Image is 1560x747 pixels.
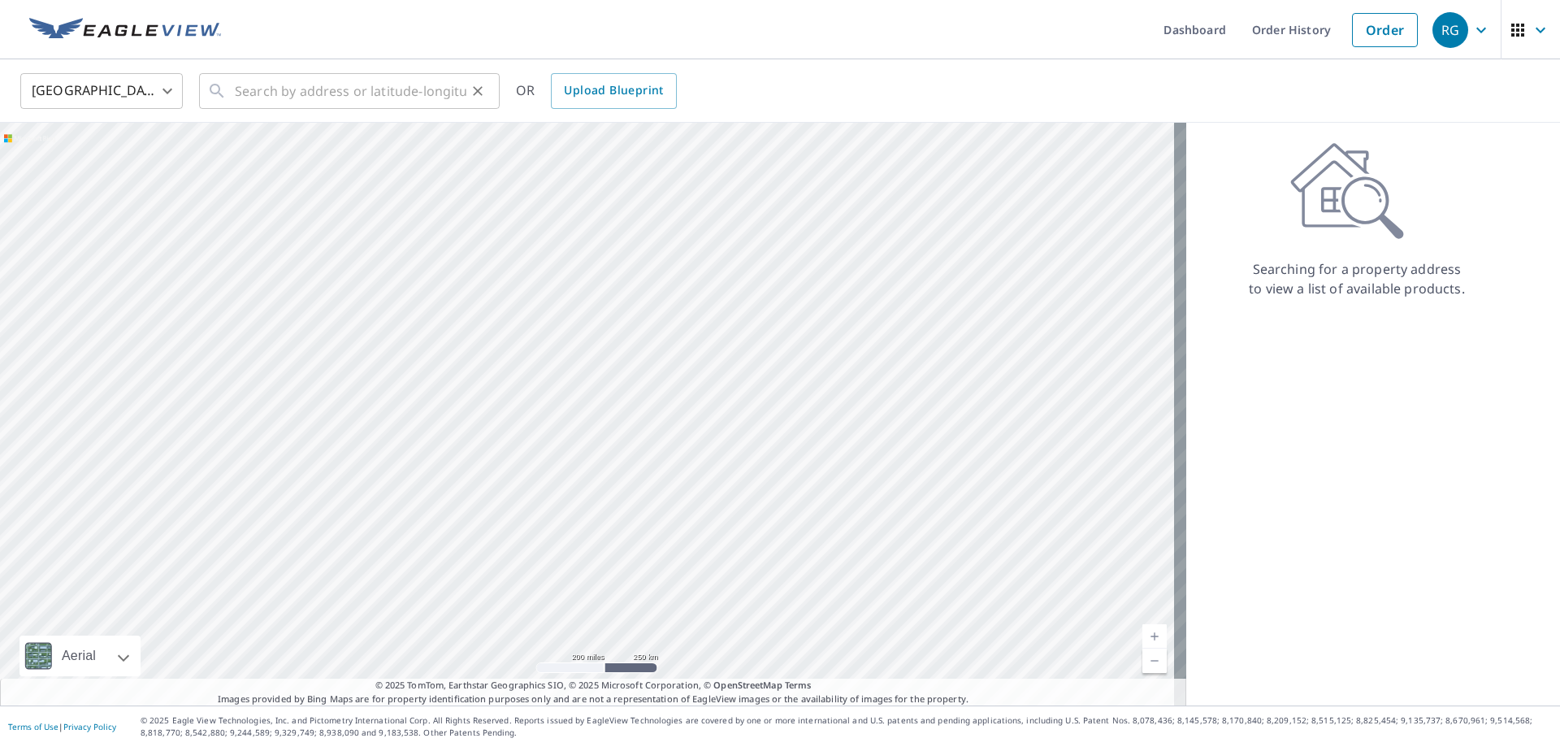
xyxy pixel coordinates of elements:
[551,73,676,109] a: Upload Blueprint
[516,73,677,109] div: OR
[1432,12,1468,48] div: RG
[235,68,466,114] input: Search by address or latitude-longitude
[20,68,183,114] div: [GEOGRAPHIC_DATA]
[1352,13,1418,47] a: Order
[785,679,812,691] a: Terms
[1142,649,1167,673] a: Current Level 5, Zoom Out
[63,721,116,732] a: Privacy Policy
[29,18,221,42] img: EV Logo
[1142,624,1167,649] a: Current Level 5, Zoom In
[466,80,489,102] button: Clear
[713,679,782,691] a: OpenStreetMap
[57,636,101,676] div: Aerial
[19,636,141,676] div: Aerial
[141,714,1552,739] p: © 2025 Eagle View Technologies, Inc. and Pictometry International Corp. All Rights Reserved. Repo...
[8,722,116,732] p: |
[1248,259,1466,298] p: Searching for a property address to view a list of available products.
[564,80,663,101] span: Upload Blueprint
[8,721,58,732] a: Terms of Use
[375,679,812,693] span: © 2025 TomTom, Earthstar Geographics SIO, © 2025 Microsoft Corporation, ©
